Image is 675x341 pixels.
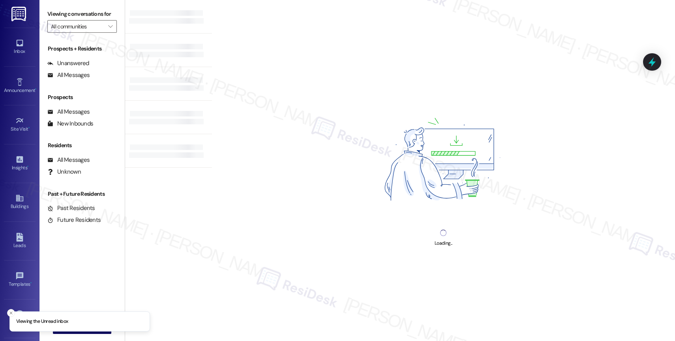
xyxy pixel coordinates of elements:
a: Inbox [4,36,36,58]
div: Past + Future Residents [39,190,125,198]
div: Residents [39,141,125,150]
a: Buildings [4,191,36,213]
button: Close toast [7,309,15,317]
div: Future Residents [47,216,101,224]
p: Viewing the Unread inbox [16,318,68,325]
i:  [108,23,112,30]
a: Site Visit • [4,114,36,135]
div: All Messages [47,71,90,79]
span: • [27,164,28,169]
span: • [35,86,36,92]
span: • [30,280,32,286]
div: All Messages [47,156,90,164]
div: Past Residents [47,204,95,212]
div: Prospects [39,93,125,101]
label: Viewing conversations for [47,8,117,20]
a: Insights • [4,153,36,174]
a: Account [4,308,36,329]
div: Loading... [435,239,452,247]
div: All Messages [47,108,90,116]
img: ResiDesk Logo [11,7,28,21]
span: • [28,125,30,131]
a: Templates • [4,269,36,290]
a: Leads [4,230,36,252]
div: Prospects + Residents [39,45,125,53]
div: Unanswered [47,59,89,67]
input: All communities [51,20,104,33]
div: Unknown [47,168,81,176]
div: New Inbounds [47,120,93,128]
